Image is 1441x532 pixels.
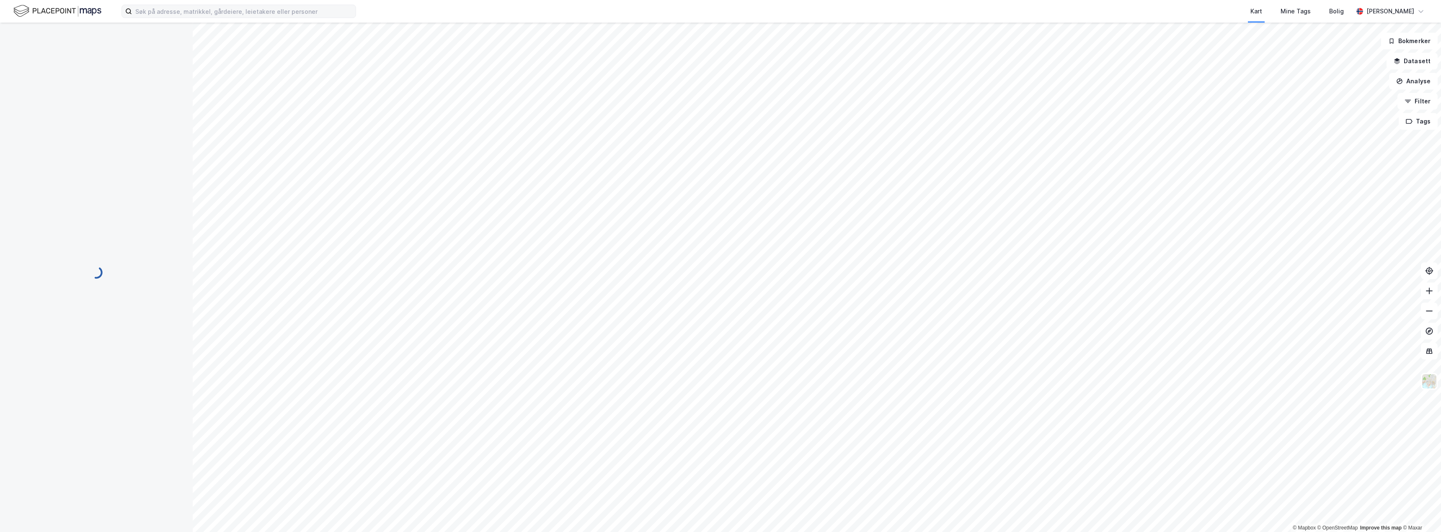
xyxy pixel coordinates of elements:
img: logo.f888ab2527a4732fd821a326f86c7f29.svg [13,4,101,18]
div: Kart [1250,6,1262,16]
button: Analyse [1389,73,1438,90]
img: Z [1421,373,1437,389]
div: Bolig [1329,6,1344,16]
iframe: Chat Widget [1399,492,1441,532]
a: Mapbox [1293,525,1316,531]
div: Kontrollprogram for chat [1399,492,1441,532]
button: Filter [1397,93,1438,110]
img: spinner.a6d8c91a73a9ac5275cf975e30b51cfb.svg [90,266,103,279]
div: Mine Tags [1281,6,1311,16]
div: [PERSON_NAME] [1366,6,1414,16]
input: Søk på adresse, matrikkel, gårdeiere, leietakere eller personer [132,5,356,18]
button: Bokmerker [1381,33,1438,49]
a: Improve this map [1360,525,1402,531]
button: Datasett [1387,53,1438,69]
button: Tags [1399,113,1438,130]
a: OpenStreetMap [1317,525,1358,531]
